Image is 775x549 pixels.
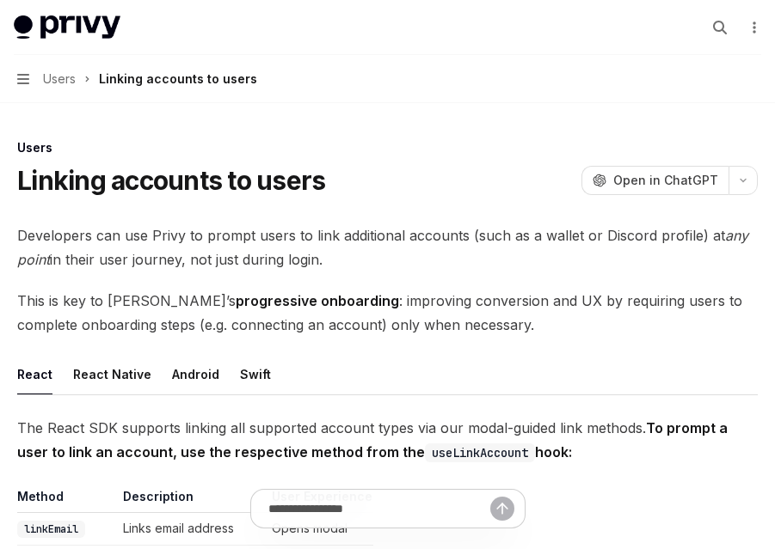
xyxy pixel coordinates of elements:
[17,223,758,271] span: Developers can use Privy to prompt users to link additional accounts (such as a wallet or Discord...
[99,69,257,89] div: Linking accounts to users
[17,165,325,196] h1: Linking accounts to users
[240,354,271,394] button: Swift
[236,292,399,309] strong: progressive onboarding
[172,354,219,394] button: Android
[613,172,718,189] span: Open in ChatGPT
[17,354,52,394] button: React
[425,443,535,462] code: useLinkAccount
[73,354,151,394] button: React Native
[17,416,758,464] span: The React SDK supports linking all supported account types via our modal-guided link methods.
[581,166,729,195] button: Open in ChatGPT
[43,69,76,89] span: Users
[17,289,758,337] span: This is key to [PERSON_NAME]’s : improving conversion and UX by requiring users to complete onboa...
[744,15,761,40] button: More actions
[17,139,758,156] div: Users
[490,497,514,521] button: Send message
[14,15,120,40] img: light logo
